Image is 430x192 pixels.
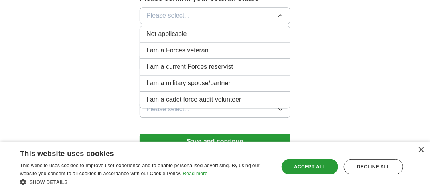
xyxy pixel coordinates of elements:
[140,101,290,118] button: Please select...
[183,171,208,176] a: Read more, opens a new window
[344,159,403,174] div: Decline all
[146,11,190,20] span: Please select...
[30,180,68,185] span: Show details
[282,159,339,174] div: Accept all
[140,134,290,150] button: Save and continue
[20,146,251,158] div: This website uses cookies
[140,7,290,24] button: Please select...
[146,29,187,39] span: Not applicable
[418,147,424,153] div: Close
[146,95,241,104] span: I am a cadet force audit volunteer
[146,62,233,72] span: I am a current Forces reservist
[146,104,190,114] span: Please select...
[146,78,231,88] span: I am a military spouse/partner
[20,163,260,176] span: This website uses cookies to improve user experience and to enable personalised advertising. By u...
[146,46,209,55] span: I am a Forces veteran
[20,178,271,186] div: Show details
